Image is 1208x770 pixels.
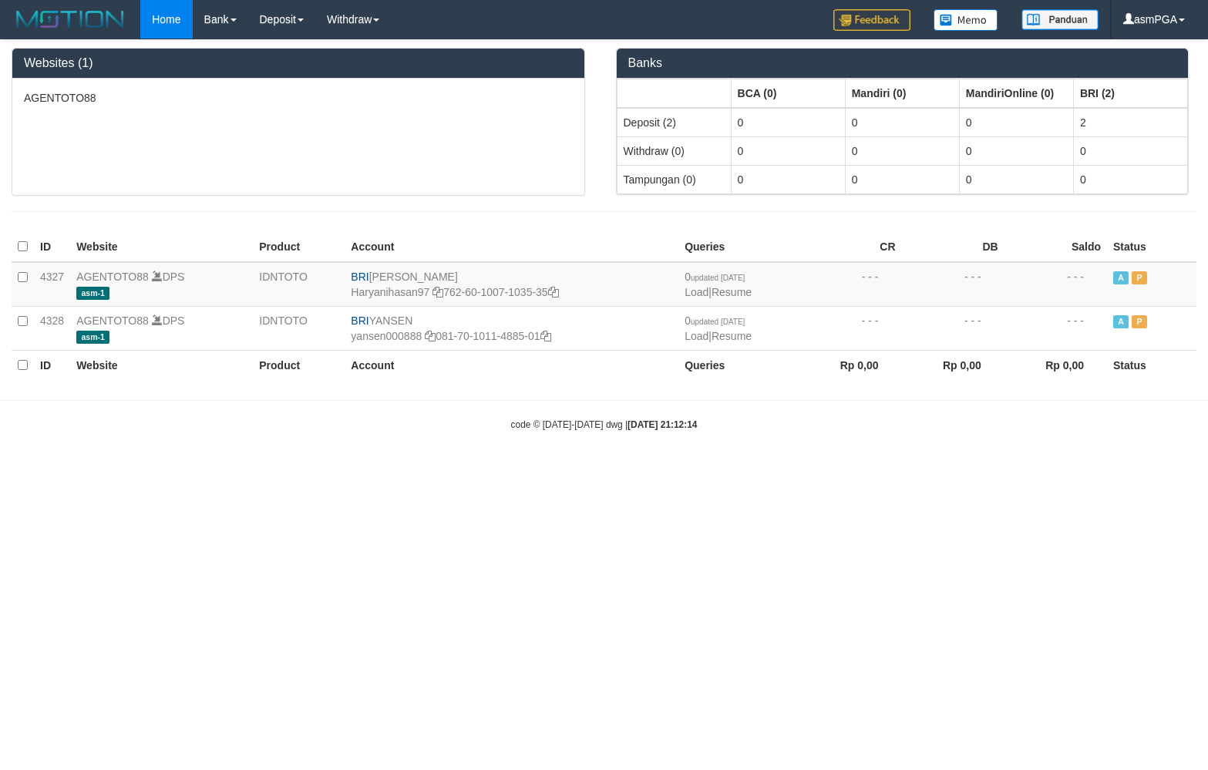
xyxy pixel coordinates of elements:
[678,232,799,262] th: Queries
[833,9,910,31] img: Feedback.jpg
[253,232,345,262] th: Product
[70,262,253,307] td: DPS
[845,165,959,193] td: 0
[685,314,752,342] span: |
[1073,79,1187,108] th: Group: activate to sort column ascending
[902,350,1004,380] th: Rp 0,00
[540,330,551,342] a: Copy 081701011488501 to clipboard
[1004,350,1107,380] th: Rp 0,00
[617,79,731,108] th: Group: activate to sort column ascending
[959,136,1073,165] td: 0
[1021,9,1099,30] img: panduan.png
[685,271,752,298] span: |
[24,90,573,106] p: AGENTOTO88
[432,286,443,298] a: Copy Haryanihasan97 to clipboard
[1107,232,1196,262] th: Status
[76,287,109,300] span: asm-1
[1073,165,1187,193] td: 0
[712,330,752,342] a: Resume
[76,314,149,327] a: AGENTOTO88
[1073,136,1187,165] td: 0
[345,232,678,262] th: Account
[1004,306,1107,350] td: - - -
[253,350,345,380] th: Product
[731,108,845,137] td: 0
[731,79,845,108] th: Group: activate to sort column ascending
[617,136,731,165] td: Withdraw (0)
[1132,315,1147,328] span: Paused
[902,262,1004,307] td: - - -
[799,262,901,307] td: - - -
[1113,315,1129,328] span: Active
[799,350,901,380] th: Rp 0,00
[1073,108,1187,137] td: 2
[678,350,799,380] th: Queries
[628,56,1177,70] h3: Banks
[685,271,745,283] span: 0
[799,232,901,262] th: CR
[253,262,345,307] td: IDNTOTO
[12,8,129,31] img: MOTION_logo.png
[76,331,109,344] span: asm-1
[959,165,1073,193] td: 0
[351,330,422,342] a: yansen000888
[617,108,731,137] td: Deposit (2)
[34,232,70,262] th: ID
[799,306,901,350] td: - - -
[76,271,149,283] a: AGENTOTO88
[691,274,745,282] span: updated [DATE]
[1132,271,1147,284] span: Paused
[253,306,345,350] td: IDNTOTO
[685,330,708,342] a: Load
[34,306,70,350] td: 4328
[345,350,678,380] th: Account
[845,108,959,137] td: 0
[34,350,70,380] th: ID
[902,232,1004,262] th: DB
[345,306,678,350] td: YANSEN 081-70-1011-4885-01
[902,306,1004,350] td: - - -
[1107,350,1196,380] th: Status
[959,108,1073,137] td: 0
[959,79,1073,108] th: Group: activate to sort column ascending
[617,165,731,193] td: Tampungan (0)
[691,318,745,326] span: updated [DATE]
[934,9,998,31] img: Button%20Memo.svg
[351,314,368,327] span: BRI
[1113,271,1129,284] span: Active
[845,79,959,108] th: Group: activate to sort column ascending
[70,306,253,350] td: DPS
[685,286,708,298] a: Load
[685,314,745,327] span: 0
[845,136,959,165] td: 0
[511,419,698,430] small: code © [DATE]-[DATE] dwg |
[351,271,368,283] span: BRI
[731,165,845,193] td: 0
[731,136,845,165] td: 0
[34,262,70,307] td: 4327
[425,330,436,342] a: Copy yansen000888 to clipboard
[628,419,697,430] strong: [DATE] 21:12:14
[345,262,678,307] td: [PERSON_NAME] 762-60-1007-1035-35
[351,286,429,298] a: Haryanihasan97
[70,232,253,262] th: Website
[24,56,573,70] h3: Websites (1)
[712,286,752,298] a: Resume
[548,286,559,298] a: Copy 762601007103535 to clipboard
[70,350,253,380] th: Website
[1004,232,1107,262] th: Saldo
[1004,262,1107,307] td: - - -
